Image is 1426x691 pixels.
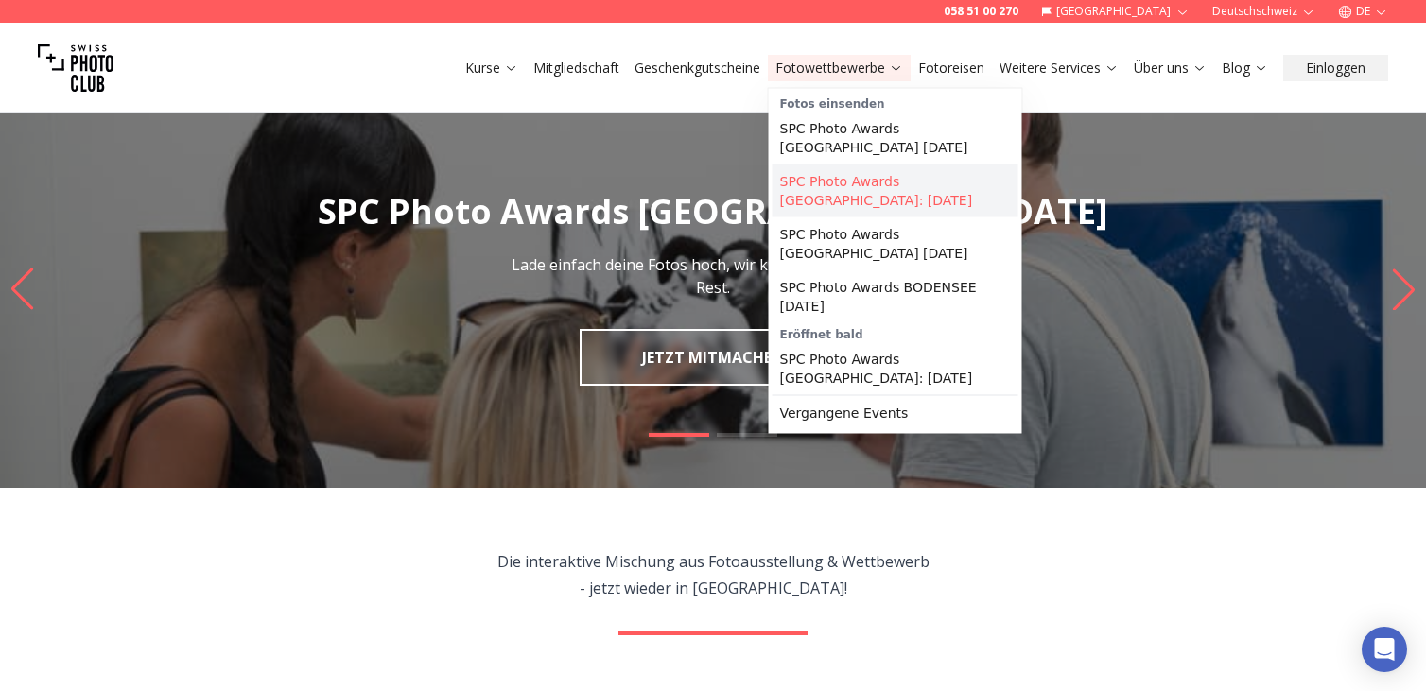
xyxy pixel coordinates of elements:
button: Kurse [458,55,526,81]
p: Die interaktive Mischung aus Fotoausstellung & Wettbewerb - jetzt wieder in [GEOGRAPHIC_DATA]! [497,548,930,601]
a: Blog [1222,59,1268,78]
div: Eröffnet bald [773,323,1018,342]
button: Fotoreisen [911,55,992,81]
a: 058 51 00 270 [944,4,1018,19]
a: SPC Photo Awards [GEOGRAPHIC_DATA]: [DATE] [773,164,1018,217]
a: Geschenkgutscheine [635,59,760,78]
a: Fotowettbewerbe [775,59,903,78]
p: Lade einfach deine Fotos hoch, wir kümmern uns um den Rest. [501,253,925,299]
button: Mitgliedschaft [526,55,627,81]
button: Weitere Services [992,55,1126,81]
a: Weitere Services [1000,59,1119,78]
img: Swiss photo club [38,30,113,106]
a: SPC Photo Awards [GEOGRAPHIC_DATA] [DATE] [773,217,1018,270]
button: Geschenkgutscheine [627,55,768,81]
div: Open Intercom Messenger [1362,627,1407,672]
a: Über uns [1134,59,1207,78]
a: Vergangene Events [773,396,1018,430]
a: JETZT MITMACHEN [580,329,846,386]
a: Fotoreisen [918,59,984,78]
a: SPC Photo Awards [GEOGRAPHIC_DATA]: [DATE] [773,342,1018,395]
a: SPC Photo Awards [GEOGRAPHIC_DATA] [DATE] [773,112,1018,164]
div: Fotos einsenden [773,93,1018,112]
button: Fotowettbewerbe [768,55,911,81]
button: Einloggen [1283,55,1388,81]
a: Mitgliedschaft [533,59,619,78]
a: SPC Photo Awards BODENSEE [DATE] [773,270,1018,323]
button: Blog [1214,55,1276,81]
button: Über uns [1126,55,1214,81]
a: Kurse [465,59,518,78]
